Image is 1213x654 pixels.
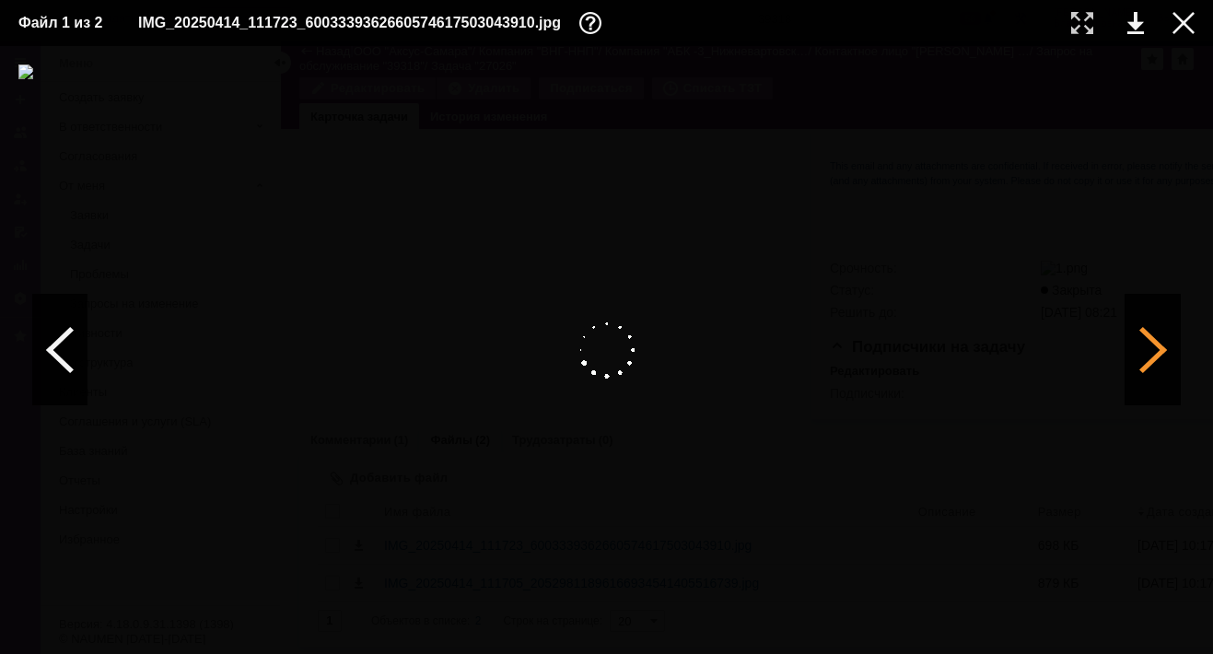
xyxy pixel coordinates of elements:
[18,64,1195,636] img: download
[1172,12,1195,34] div: Закрыть окно (Esc)
[579,12,607,34] div: Дополнительная информация о файле (F11)
[1126,295,1181,405] div: Следующий файл
[1071,12,1093,34] div: Увеличить масштаб
[32,295,87,405] div: Предыдущий файл
[18,16,111,30] div: Файл 1 из 2
[138,12,607,34] div: IMG_20250414_111723_6003339362660574617503043910.jpg
[1127,12,1144,34] div: Скачать файл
